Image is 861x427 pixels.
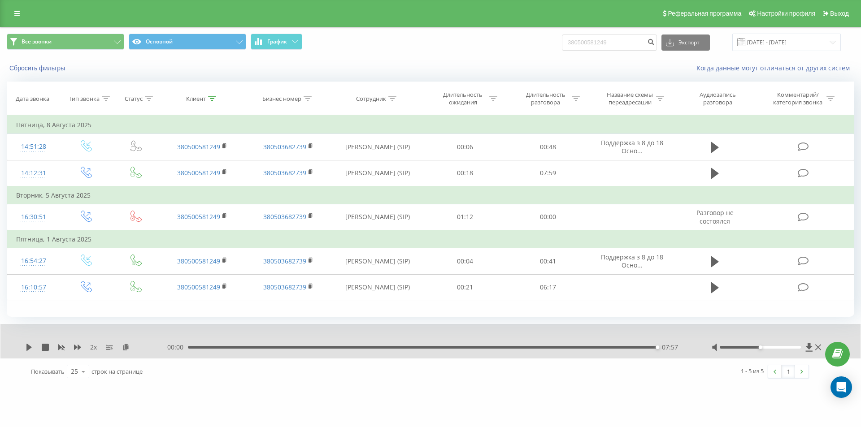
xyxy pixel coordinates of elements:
td: [PERSON_NAME] (SIP) [331,274,424,300]
a: 380500581249 [177,257,220,265]
span: Реферальная программа [668,10,741,17]
div: Бизнес номер [262,95,301,103]
div: Accessibility label [656,345,659,349]
td: 00:06 [424,134,506,160]
td: Пятница, 8 Августа 2025 [7,116,854,134]
td: 00:48 [506,134,589,160]
span: 00:00 [167,343,188,352]
div: 16:30:51 [16,208,51,226]
td: [PERSON_NAME] (SIP) [331,204,424,230]
a: 380500581249 [177,168,220,177]
td: 01:12 [424,204,506,230]
div: Аудиозапись разговора [689,91,747,106]
div: Комментарий/категория звонка [772,91,824,106]
td: [PERSON_NAME] (SIP) [331,248,424,274]
div: Тип звонка [69,95,100,103]
td: 00:41 [506,248,589,274]
div: Клиент [186,95,206,103]
a: 380503682739 [263,142,306,151]
td: 00:21 [424,274,506,300]
button: Экспорт [661,35,710,51]
div: 14:51:28 [16,138,51,155]
button: Все звонки [7,34,124,50]
span: 07:57 [662,343,678,352]
span: График [267,39,287,45]
div: 16:54:27 [16,252,51,270]
div: Дата звонка [16,95,49,103]
input: Поиск по номеру [562,35,657,51]
a: 380500581249 [177,212,220,221]
a: 1 [782,365,795,378]
span: Разговор не состоялся [696,208,734,225]
a: 380503682739 [263,212,306,221]
div: Название схемы переадресации [606,91,654,106]
div: Accessibility label [758,345,762,349]
a: 380500581249 [177,283,220,291]
div: 1 - 5 из 5 [741,367,764,375]
span: Поддержка з 8 до 18 Осно... [601,253,663,269]
span: Поддержка з 8 до 18 Осно... [601,138,663,155]
a: 380503682739 [263,168,306,177]
td: 00:00 [506,204,589,230]
td: 06:17 [506,274,589,300]
button: Сбросить фильтры [7,64,70,72]
span: 2 x [90,343,97,352]
td: Вторник, 5 Августа 2025 [7,186,854,204]
div: Статус [125,95,143,103]
div: Длительность разговора [522,91,570,106]
button: Основной [129,34,246,50]
div: Open Intercom Messenger [831,376,852,398]
span: Выход [830,10,849,17]
div: 25 [71,367,78,376]
td: [PERSON_NAME] (SIP) [331,134,424,160]
div: 14:12:31 [16,164,51,182]
div: Сотрудник [356,95,386,103]
a: Когда данные могут отличаться от других систем [696,64,854,72]
span: Все звонки [22,38,52,45]
td: 07:59 [506,160,589,186]
a: 380500581249 [177,142,220,151]
td: Пятница, 1 Августа 2025 [7,230,854,248]
a: 380503682739 [263,283,306,291]
td: [PERSON_NAME] (SIP) [331,160,424,186]
div: Длительность ожидания [439,91,487,106]
button: График [251,34,302,50]
span: Настройки профиля [757,10,815,17]
div: 16:10:57 [16,279,51,296]
span: строк на странице [91,367,143,375]
a: 380503682739 [263,257,306,265]
td: 00:18 [424,160,506,186]
span: Показывать [31,367,65,375]
td: 00:04 [424,248,506,274]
